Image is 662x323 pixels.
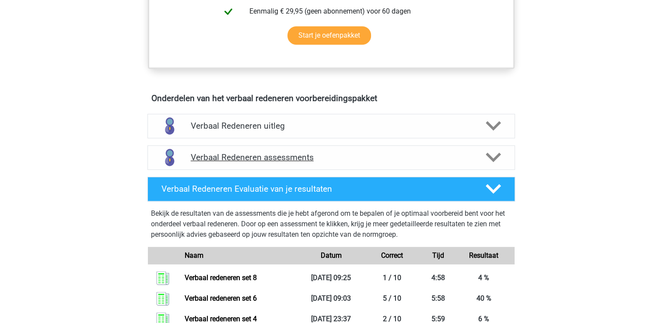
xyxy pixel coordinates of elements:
[158,146,181,169] img: verbaal redeneren assessments
[287,26,371,45] a: Start je oefenpakket
[151,208,511,240] p: Bekijk de resultaten van de assessments die je hebt afgerond om te bepalen of je optimaal voorber...
[361,250,423,261] div: Correct
[185,294,257,302] a: Verbaal redeneren set 6
[158,115,181,137] img: verbaal redeneren uitleg
[144,177,518,201] a: Verbaal Redeneren Evaluatie van je resultaten
[301,250,362,261] div: Datum
[191,121,472,131] h4: Verbaal Redeneren uitleg
[144,114,518,138] a: uitleg Verbaal Redeneren uitleg
[453,250,515,261] div: Resultaat
[191,152,472,162] h4: Verbaal Redeneren assessments
[185,274,257,282] a: Verbaal redeneren set 8
[144,145,518,170] a: assessments Verbaal Redeneren assessments
[161,184,472,194] h4: Verbaal Redeneren Evaluatie van je resultaten
[151,93,511,103] h4: Onderdelen van het verbaal redeneren voorbereidingspakket
[178,250,300,261] div: Naam
[423,250,453,261] div: Tijd
[185,315,257,323] a: Verbaal redeneren set 4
